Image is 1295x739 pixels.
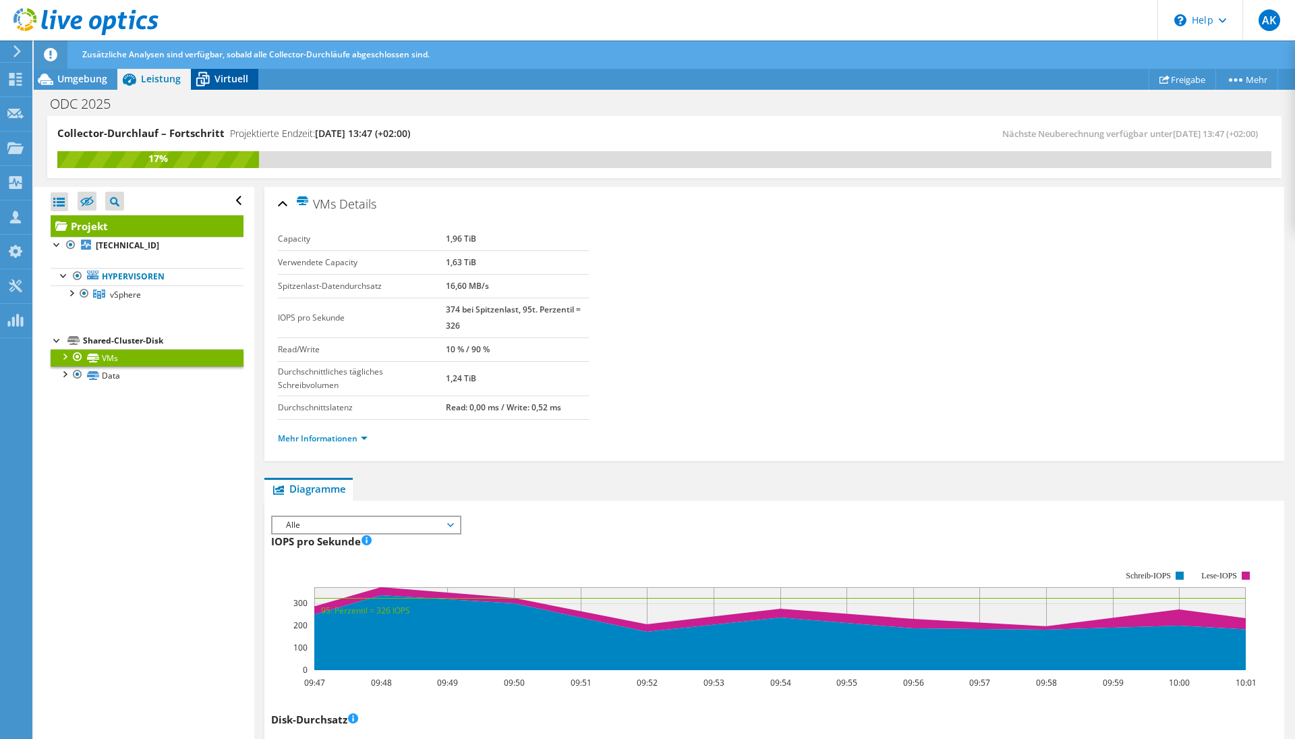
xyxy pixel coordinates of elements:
[1173,128,1258,140] span: [DATE] 13:47 (+02:00)
[278,343,445,356] label: Read/Write
[44,97,132,111] h1: ODC 2025
[304,677,325,688] text: 09:47
[437,677,458,688] text: 09:49
[969,677,990,688] text: 09:57
[83,333,243,349] div: Shared-Cluster-Disk
[446,233,476,244] b: 1,96 TiB
[903,677,924,688] text: 09:56
[371,677,392,688] text: 09:48
[278,433,368,444] a: Mehr Informationen
[836,677,857,688] text: 09:55
[51,237,243,254] a: [TECHNICAL_ID]
[293,597,308,609] text: 300
[51,268,243,285] a: Hypervisoren
[1215,69,1278,90] a: Mehr
[446,373,476,384] b: 1,24 TiB
[446,304,581,331] b: 374 bei Spitzenlast, 95t. Perzentil = 326
[82,49,430,60] span: Zusätzliche Analysen sind verfügbar, sobald alle Collector-Durchläufe abgeschlossen sind.
[96,240,159,251] b: [TECHNICAL_ID]
[1174,14,1186,26] svg: \n
[278,256,445,269] label: Verwendete Capacity
[279,517,453,533] span: Alle
[271,482,346,495] span: Diagramme
[278,365,445,392] label: Durchschnittliches tägliches Schreibvolumen
[637,677,658,688] text: 09:52
[278,401,445,414] label: Durchschnittslatenz
[271,534,372,549] h3: IOPS pro Sekunde
[446,344,490,355] b: 10 % / 90 %
[315,127,410,140] span: [DATE] 13:47 (+02:00)
[1126,571,1172,580] text: Schreib-IOPS
[1149,69,1216,90] a: Freigabe
[57,72,107,85] span: Umgebung
[446,280,489,292] b: 16,60 MB/s
[1002,128,1265,140] span: Nächste Neuberechnung verfügbar unter
[1259,9,1280,31] span: AK
[446,256,476,268] b: 1,63 TiB
[214,72,248,85] span: Virtuell
[703,677,724,688] text: 09:53
[51,285,243,303] a: vSphere
[51,366,243,384] a: Data
[1169,677,1190,688] text: 10:00
[295,196,336,211] span: VMs
[1236,677,1257,688] text: 10:01
[271,712,358,727] h3: Disk-Durchsatz
[339,196,376,212] span: Details
[230,126,410,141] h4: Projektierte Endzeit:
[303,664,308,676] text: 0
[293,620,308,631] text: 200
[321,605,410,616] text: 95. Perzentil = 326 IOPS
[278,279,445,293] label: Spitzenlast-Datendurchsatz
[1103,677,1124,688] text: 09:59
[141,72,181,85] span: Leistung
[57,151,259,166] div: 17%
[571,677,592,688] text: 09:51
[278,232,445,246] label: Capacity
[770,677,791,688] text: 09:54
[293,642,308,653] text: 100
[278,311,445,325] label: IOPS pro Sekunde
[1202,571,1238,580] text: Lese-IOPS
[1036,677,1057,688] text: 09:58
[51,349,243,366] a: VMs
[446,402,561,413] b: Read: 0,00 ms / Write: 0,52 ms
[51,215,243,237] a: Projekt
[504,677,525,688] text: 09:50
[110,289,141,300] span: vSphere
